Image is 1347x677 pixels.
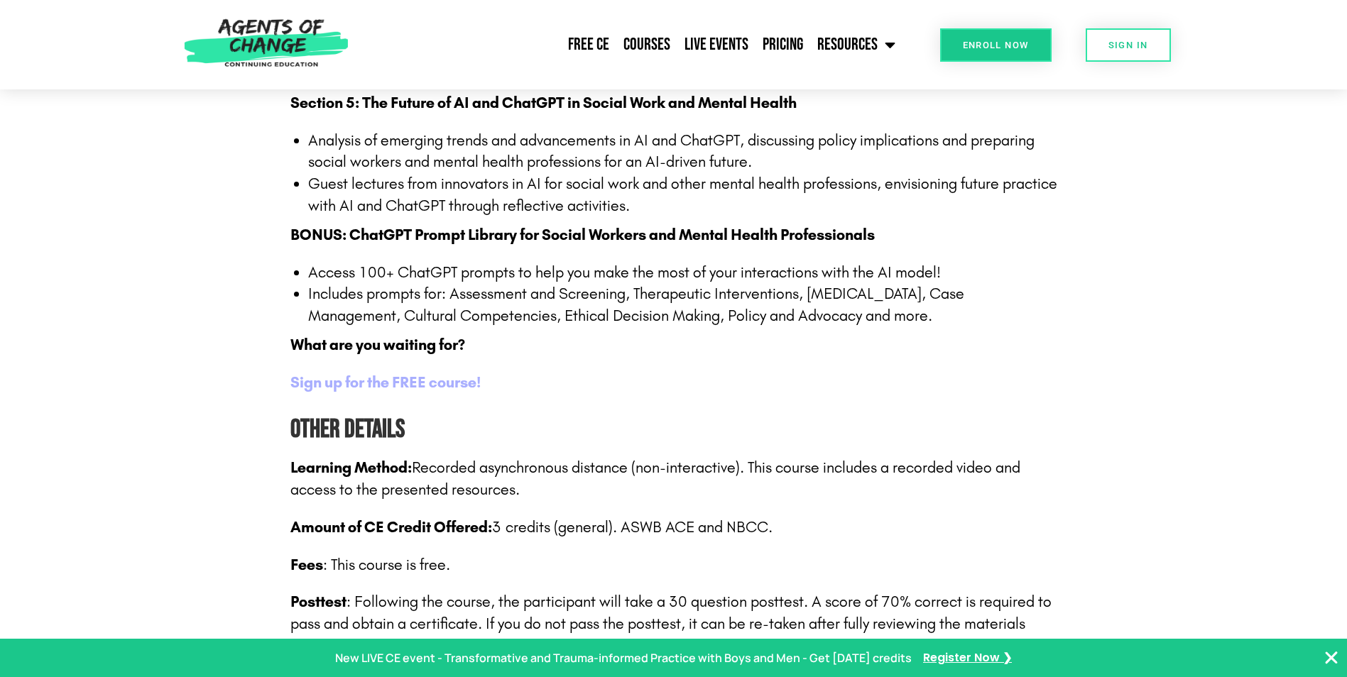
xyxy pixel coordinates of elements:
[923,648,1012,668] a: Register Now ❯
[290,414,405,445] b: Other Details
[290,593,1052,655] span: : Following the course, the participant will take a 30 question posttest. A score of 70% correct ...
[1108,40,1148,50] span: SIGN IN
[1086,28,1171,62] a: SIGN IN
[290,556,450,574] span: : This course is free.
[1323,649,1340,666] button: Close Banner
[290,458,1020,499] span: Recorded asynchronous distance (non-interactive). This course includes a recorded video and acces...
[308,173,1057,217] li: Guest lectures from innovators in AI for social work and other mental health professions, envisio...
[356,27,902,62] nav: Menu
[290,556,323,574] span: Fees
[290,593,347,611] b: Posttest
[810,27,902,62] a: Resources
[677,27,756,62] a: Live Events
[290,458,412,477] b: Learning Method:
[335,648,912,668] p: New LIVE CE event - Transformative and Trauma-informed Practice with Boys and Men - Get [DATE] cr...
[940,28,1052,62] a: Enroll Now
[561,27,616,62] a: Free CE
[290,94,797,112] strong: Section 5: The Future of AI and ChatGPT in Social Work and Mental Health
[963,40,1029,50] span: Enroll Now
[308,130,1057,174] li: Analysis of emerging trends and advancements in AI and ChatGPT, discussing policy implications an...
[290,336,465,354] strong: What are you waiting for?
[290,226,875,244] strong: BONUS: ChatGPT Prompt Library for Social Workers and Mental Health Professionals
[756,27,810,62] a: Pricing
[290,373,481,392] a: Sign up for the FREE course!
[290,517,1057,539] p: 3 credits (general). ASWB ACE and NBCC.
[308,262,1057,284] li: Access 100+ ChatGPT prompts to help you make the most of your interactions with the AI model!
[290,518,492,536] span: Amount of CE Credit Offered:
[308,283,1057,327] li: Includes prompts for: Assessment and Screening, Therapeutic Interventions, [MEDICAL_DATA], Case M...
[616,27,677,62] a: Courses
